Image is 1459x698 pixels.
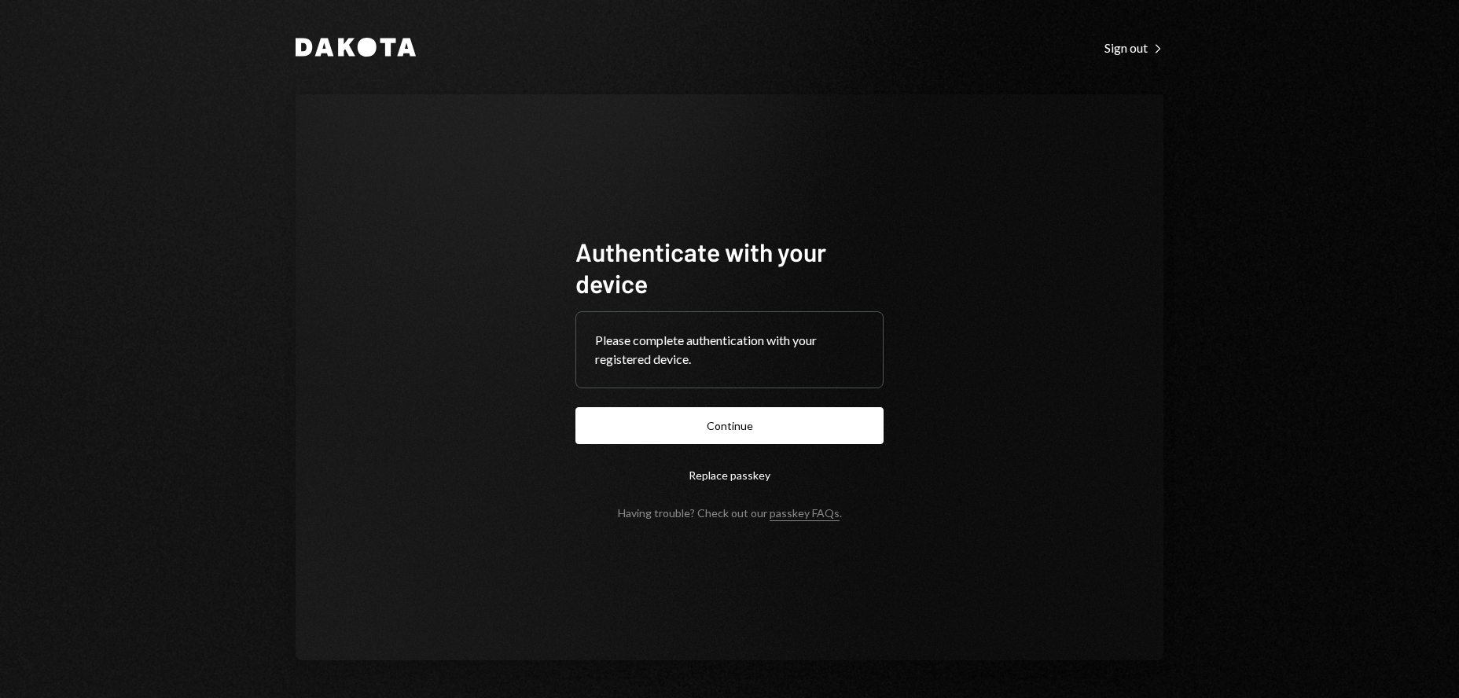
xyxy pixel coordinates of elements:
[770,506,840,521] a: passkey FAQs
[575,407,884,444] button: Continue
[618,506,842,520] div: Having trouble? Check out our .
[575,457,884,494] button: Replace passkey
[1104,40,1163,56] div: Sign out
[595,331,864,369] div: Please complete authentication with your registered device.
[1104,39,1163,56] a: Sign out
[575,236,884,299] h1: Authenticate with your device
